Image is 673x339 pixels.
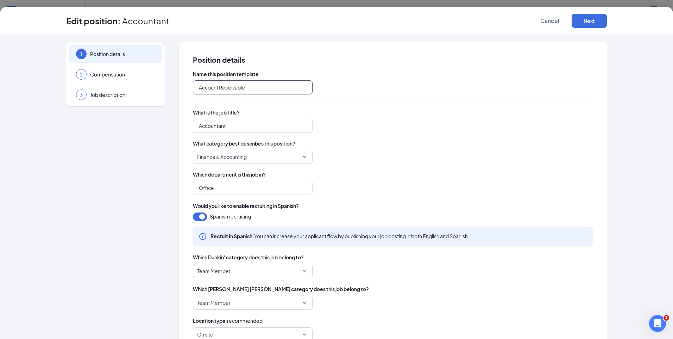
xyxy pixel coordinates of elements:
span: Position details [193,56,593,63]
h3: Edit position : [66,15,121,27]
span: Cancel [540,17,559,24]
svg: Info [199,232,207,241]
span: What category best describes this position? [193,140,593,147]
input: Cashier-Region 1, Cashier- Region 2 [193,80,313,94]
span: Compensation [90,71,155,78]
span: Would you like to enable recruiting in Spanish? [193,202,299,210]
span: Which department is this job in? [193,171,593,178]
span: Finance & Accounting [197,150,247,164]
button: Cancel [532,14,567,28]
b: Recruit in Spanish. [210,233,254,239]
span: Which [PERSON_NAME] [PERSON_NAME] category does this job belong to? [193,285,369,293]
span: What is the job title? [193,109,593,116]
span: 1 [80,50,83,57]
span: 2 [80,71,83,78]
iframe: Intercom live chat [649,315,666,332]
span: Team Member [197,296,231,309]
button: Next [572,14,607,28]
span: You can increase your applicant flow by publishing your job posting in both English and Spanish. [210,232,469,240]
span: Spanish recruiting [210,212,251,220]
span: · recommended [226,317,263,325]
span: Job description [90,91,155,98]
span: Accountant [122,17,169,24]
span: Team Member [197,264,231,278]
span: Which Dunkin' category does this job belong to? [193,253,304,261]
span: Name this position template [193,70,593,78]
span: 3 [80,91,83,98]
span: 1 [663,315,669,321]
span: Location type [193,317,226,325]
span: Position details [90,50,155,57]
